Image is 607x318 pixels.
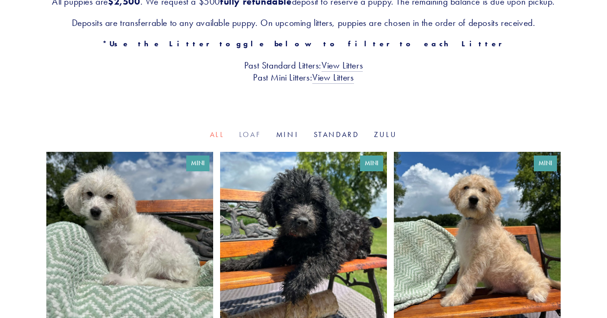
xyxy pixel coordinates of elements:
a: Loaf [239,130,261,139]
a: View Litters [312,72,354,84]
a: All [210,130,224,139]
a: Mini [276,130,299,139]
strong: *Use the Litter toggle below to filter to each Litter [102,39,504,48]
h3: Past Standard Litters: Past Mini Litters: [46,59,561,83]
a: Standard [314,130,359,139]
a: View Litters [322,60,363,72]
a: Zulu [374,130,397,139]
h3: Deposits are transferrable to any available puppy. On upcoming litters, puppies are chosen in the... [46,17,561,29]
